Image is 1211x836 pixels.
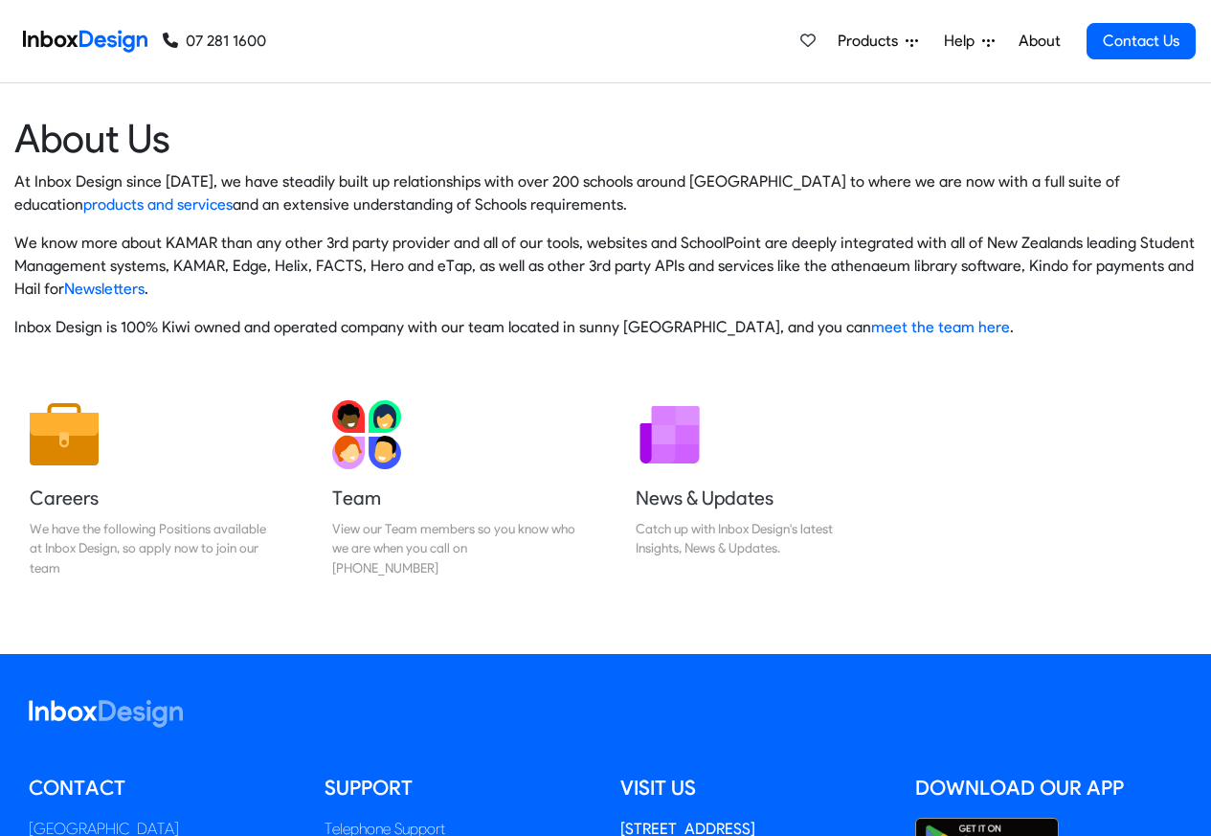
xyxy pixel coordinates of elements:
span: Help [944,30,982,53]
a: Contact Us [1087,23,1196,59]
a: Products [830,22,926,60]
img: 2022_01_13_icon_team.svg [332,400,401,469]
a: Team View our Team members so you know who we are when you call on [PHONE_NUMBER] [317,385,591,593]
a: Newsletters [64,280,145,298]
h5: Careers [30,485,273,511]
img: 2022_01_12_icon_newsletter.svg [636,400,705,469]
a: meet the team here [871,318,1010,336]
a: products and services [83,195,233,214]
div: View our Team members so you know who we are when you call on [PHONE_NUMBER] [332,519,575,577]
a: Help [936,22,1002,60]
h5: Visit us [620,774,887,802]
img: logo_inboxdesign_white.svg [29,700,183,728]
a: 07 281 1600 [163,30,266,53]
p: At Inbox Design since [DATE], we have steadily built up relationships with over 200 schools aroun... [14,170,1197,216]
div: We have the following Positions available at Inbox Design, so apply now to join our team [30,519,273,577]
h5: Download our App [915,774,1182,802]
a: News & Updates Catch up with Inbox Design's latest Insights, News & Updates. [620,385,894,593]
p: We know more about KAMAR than any other 3rd party provider and all of our tools, websites and Sch... [14,232,1197,301]
span: Products [838,30,906,53]
heading: About Us [14,114,1197,163]
div: Catch up with Inbox Design's latest Insights, News & Updates. [636,519,879,558]
a: Careers We have the following Positions available at Inbox Design, so apply now to join our team [14,385,288,593]
img: 2022_01_13_icon_job.svg [30,400,99,469]
h5: Support [325,774,592,802]
h5: Team [332,485,575,511]
h5: Contact [29,774,296,802]
h5: News & Updates [636,485,879,511]
p: Inbox Design is 100% Kiwi owned and operated company with our team located in sunny [GEOGRAPHIC_D... [14,316,1197,339]
a: About [1013,22,1065,60]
